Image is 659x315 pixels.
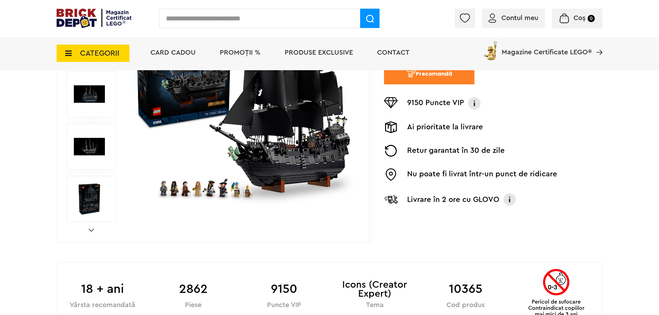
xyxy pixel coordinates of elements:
p: 9150 Puncte VIP [407,97,464,110]
img: Corabia de piraţi a căpitanului Jack Sparrow LEGO 10365 [74,78,105,110]
img: Livrare [384,121,398,133]
img: LEGO Icons (Creator Expert) Corabia de piraţi a căpitanului Jack Sparrow [74,184,105,215]
img: Info livrare cu GLOVO [503,193,517,206]
span: Contul meu [501,15,538,21]
a: Card Cadou [150,49,196,56]
div: Puncte VIP [239,302,329,308]
div: Cod produs [420,302,511,308]
div: Tema [329,302,420,308]
b: 2862 [148,280,239,298]
p: Retur garantat în 30 de zile [407,145,505,157]
img: CC_Brick_Depot_Precomand_Icon.svg [406,69,416,78]
img: Puncte VIP [384,97,398,108]
span: Magazine Certificate LEGO® [502,40,592,56]
span: CATEGORII [80,49,119,57]
b: 18 + ani [57,280,148,298]
p: Nu poate fi livrat într-un punct de ridicare [407,168,557,181]
button: Precomandă [384,63,474,84]
a: PROMOȚII % [220,49,260,56]
a: Contact [377,49,410,56]
span: Coș [573,15,586,21]
b: 9150 [239,280,329,298]
div: Piese [148,302,239,308]
b: Icons (Creator Expert) [329,280,420,298]
a: Contul meu [489,15,538,21]
a: Produse exclusive [285,49,353,56]
p: Ai prioritate la livrare [407,121,483,133]
p: Livrare în 2 ore cu GLOVO [407,194,499,205]
div: Vârsta recomandată [57,302,148,308]
img: Easybox [384,168,398,181]
img: Livrare Glovo [384,195,398,204]
a: Next [89,229,94,232]
img: Seturi Lego Corabia de piraţi a căpitanului Jack Sparrow [74,131,105,162]
b: 10365 [420,280,511,298]
a: Magazine Certificate LEGO® [592,40,602,47]
small: 0 [588,15,595,22]
img: Returnare [384,145,398,157]
img: Info VIP [468,97,481,110]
